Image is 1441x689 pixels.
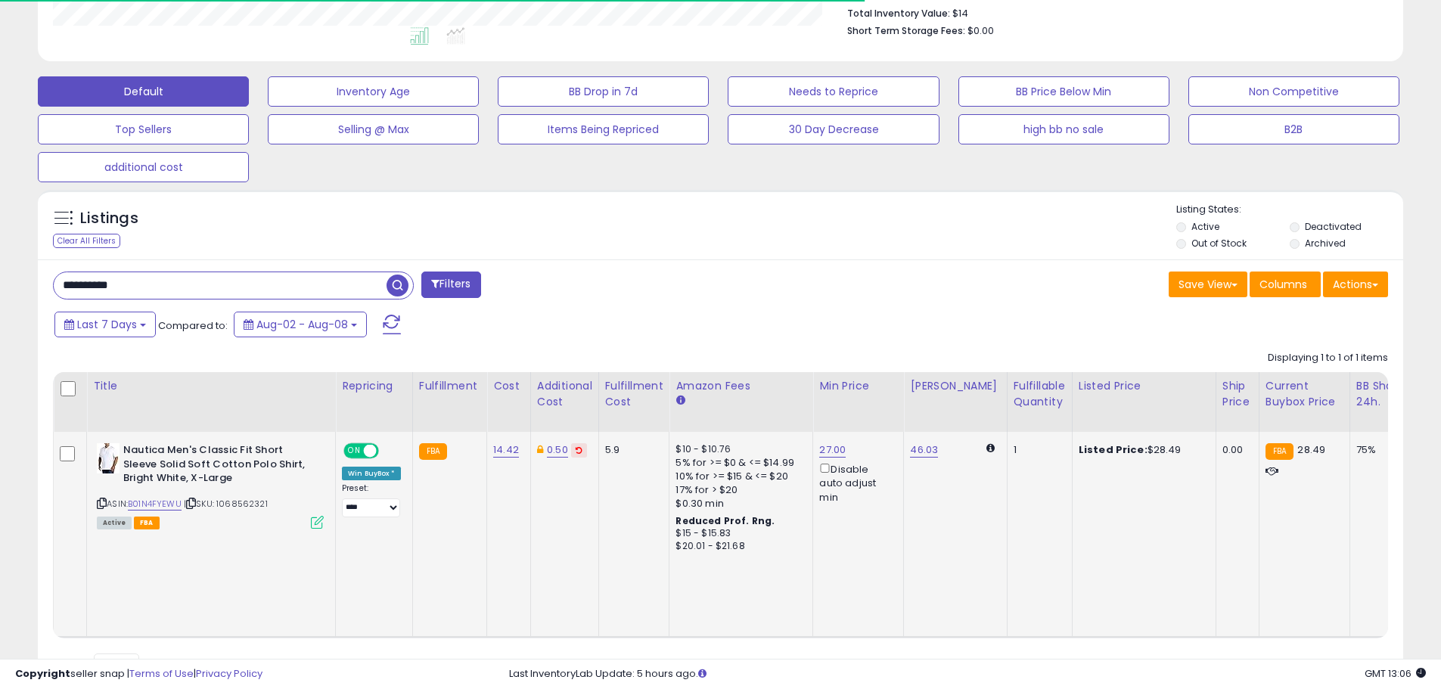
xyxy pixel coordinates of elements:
button: Actions [1323,272,1388,297]
span: Last 7 Days [77,317,137,332]
b: Reduced Prof. Rng. [675,514,775,527]
b: Short Term Storage Fees: [847,24,965,37]
a: Terms of Use [129,666,194,681]
small: FBA [419,443,447,460]
div: 0.00 [1222,443,1247,457]
button: Columns [1250,272,1321,297]
div: Disable auto adjust min [819,461,892,504]
img: 31JaOyrC46L._SL40_.jpg [97,443,120,473]
a: 14.42 [493,442,519,458]
div: Current Buybox Price [1266,378,1343,410]
span: OFF [377,445,401,458]
div: $15 - $15.83 [675,527,801,540]
div: Fulfillment Cost [605,378,663,410]
span: | SKU: 1068562321 [184,498,268,510]
div: Listed Price [1079,378,1210,394]
div: $28.49 [1079,443,1204,457]
a: B01N4FYEWU [128,498,182,511]
div: seller snap | | [15,667,262,681]
label: Archived [1305,237,1346,250]
b: Listed Price: [1079,442,1148,457]
h5: Listings [80,208,138,229]
span: Columns [1259,277,1307,292]
button: Filters [421,272,480,298]
div: Repricing [342,378,406,394]
button: Aug-02 - Aug-08 [234,312,367,337]
label: Active [1191,220,1219,233]
div: Last InventoryLab Update: 5 hours ago. [509,667,1426,681]
div: Preset: [342,483,401,517]
button: Selling @ Max [268,114,479,144]
div: 10% for >= $15 & <= $20 [675,470,801,483]
div: 5% for >= $0 & <= $14.99 [675,456,801,470]
b: Total Inventory Value: [847,7,950,20]
div: 75% [1356,443,1406,457]
button: Save View [1169,272,1247,297]
button: Top Sellers [38,114,249,144]
div: $0.30 min [675,497,801,511]
div: BB Share 24h. [1356,378,1411,410]
div: 5.9 [605,443,658,457]
span: 28.49 [1297,442,1325,457]
p: Listing States: [1176,203,1403,217]
span: 2025-08-16 13:06 GMT [1365,666,1426,681]
div: 17% for > $20 [675,483,801,497]
a: 27.00 [819,442,846,458]
button: BB Drop in 7d [498,76,709,107]
span: All listings currently available for purchase on Amazon [97,517,132,529]
button: 30 Day Decrease [728,114,939,144]
button: Items Being Repriced [498,114,709,144]
div: [PERSON_NAME] [910,378,1000,394]
a: 0.50 [547,442,568,458]
a: 46.03 [910,442,938,458]
button: Non Competitive [1188,76,1399,107]
div: Fulfillable Quantity [1014,378,1066,410]
small: Amazon Fees. [675,394,685,408]
small: FBA [1266,443,1293,460]
div: Win BuyBox * [342,467,401,480]
div: Title [93,378,329,394]
button: high bb no sale [958,114,1169,144]
button: B2B [1188,114,1399,144]
div: Fulfillment [419,378,480,394]
span: Compared to: [158,318,228,333]
span: Aug-02 - Aug-08 [256,317,348,332]
div: ASIN: [97,443,324,527]
span: ON [345,445,364,458]
div: Cost [493,378,524,394]
div: 1 [1014,443,1061,457]
li: $14 [847,3,1377,21]
button: Default [38,76,249,107]
strong: Copyright [15,666,70,681]
button: additional cost [38,152,249,182]
span: $0.00 [967,23,994,38]
span: Show: entries [64,658,173,672]
b: Nautica Men's Classic Fit Short Sleeve Solid Soft Cotton Polo Shirt, Bright White, X-Large [123,443,307,489]
div: $20.01 - $21.68 [675,540,801,553]
div: Displaying 1 to 1 of 1 items [1268,351,1388,365]
div: Clear All Filters [53,234,120,248]
div: Additional Cost [537,378,592,410]
button: Inventory Age [268,76,479,107]
button: BB Price Below Min [958,76,1169,107]
div: Ship Price [1222,378,1253,410]
button: Needs to Reprice [728,76,939,107]
label: Deactivated [1305,220,1362,233]
button: Last 7 Days [54,312,156,337]
div: Min Price [819,378,897,394]
span: FBA [134,517,160,529]
div: $10 - $10.76 [675,443,801,456]
a: Privacy Policy [196,666,262,681]
div: Amazon Fees [675,378,806,394]
label: Out of Stock [1191,237,1247,250]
